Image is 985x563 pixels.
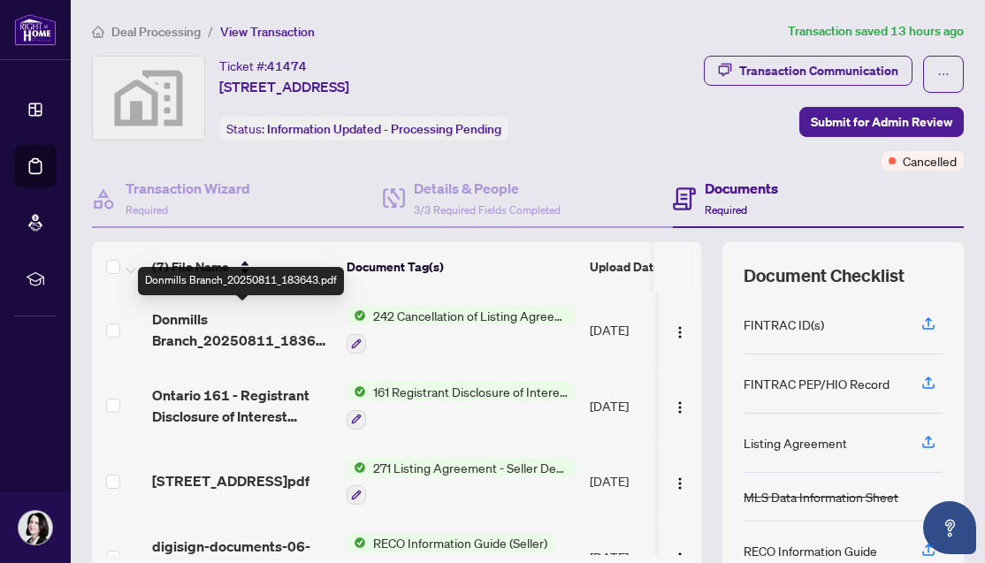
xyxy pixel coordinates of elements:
[126,178,250,199] h4: Transaction Wizard
[799,107,964,137] button: Submit for Admin Review
[366,458,576,477] span: 271 Listing Agreement - Seller Designated Representation Agreement Authority to Offer for Sale
[93,57,204,140] img: svg%3e
[811,108,952,136] span: Submit for Admin Review
[366,306,576,325] span: 242 Cancellation of Listing Agreement - Authority to Offer for Sale
[744,487,898,506] div: MLS Data Information Sheet
[673,476,687,491] img: Logo
[937,68,950,80] span: ellipsis
[705,203,747,217] span: Required
[347,458,366,477] img: Status Icon
[267,121,501,137] span: Information Updated - Processing Pending
[903,151,957,171] span: Cancelled
[220,24,315,40] span: View Transaction
[347,306,576,354] button: Status Icon242 Cancellation of Listing Agreement - Authority to Offer for Sale
[347,382,576,430] button: Status Icon161 Registrant Disclosure of Interest - Disposition ofProperty
[366,382,576,401] span: 161 Registrant Disclosure of Interest - Disposition ofProperty
[744,433,847,453] div: Listing Agreement
[111,24,201,40] span: Deal Processing
[347,382,366,401] img: Status Icon
[145,242,340,292] th: (7) File Name
[744,374,890,393] div: FINTRAC PEP/HIO Record
[583,368,703,444] td: [DATE]
[666,392,694,420] button: Logo
[14,13,57,46] img: logo
[267,58,307,74] span: 41474
[219,117,508,141] div: Status:
[788,21,964,42] article: Transaction saved 13 hours ago
[92,26,104,38] span: home
[739,57,898,85] div: Transaction Communication
[152,384,332,427] span: Ontario 161 - Registrant Disclosure of Interest Disposition of Prop_unlocked EXECUTED.pdf
[590,257,660,277] span: Upload Date
[666,316,694,344] button: Logo
[744,263,905,288] span: Document Checklist
[923,501,976,554] button: Open asap
[666,467,694,495] button: Logo
[152,308,332,351] span: Donmills Branch_20250811_183643.pdf
[219,56,307,76] div: Ticket #:
[414,203,561,217] span: 3/3 Required Fields Completed
[705,178,778,199] h4: Documents
[583,444,703,520] td: [DATE]
[19,511,52,544] img: Profile Icon
[744,315,824,334] div: FINTRAC ID(s)
[347,306,366,325] img: Status Icon
[347,458,576,506] button: Status Icon271 Listing Agreement - Seller Designated Representation Agreement Authority to Offer ...
[673,325,687,339] img: Logo
[366,533,554,552] span: RECO Information Guide (Seller)
[583,292,703,368] td: [DATE]
[673,400,687,415] img: Logo
[744,541,877,560] div: RECO Information Guide
[414,178,561,199] h4: Details & People
[126,203,168,217] span: Required
[152,470,309,491] span: [STREET_ADDRESS]pdf
[219,76,349,97] span: [STREET_ADDRESS]
[340,242,583,292] th: Document Tag(s)
[347,533,366,552] img: Status Icon
[138,267,344,295] div: Donmills Branch_20250811_183643.pdf
[152,257,229,277] span: (7) File Name
[583,242,703,292] th: Upload Date
[208,21,213,42] li: /
[704,56,912,86] button: Transaction Communication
